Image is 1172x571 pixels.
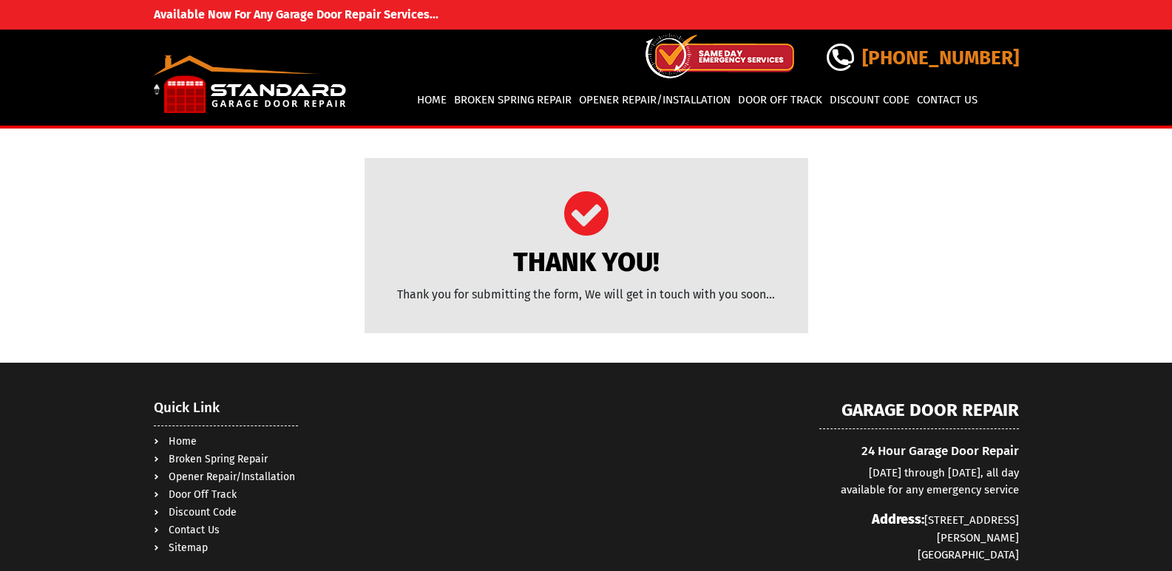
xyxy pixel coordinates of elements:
a: Door Off Track [169,488,237,501]
a: Contact Us [915,88,980,112]
p: [STREET_ADDRESS][PERSON_NAME] [GEOGRAPHIC_DATA] [819,510,1019,563]
a: Door Off Track [736,88,824,112]
a: Sitemap [169,541,208,554]
a: Home [415,88,449,112]
p: [DATE] through [DATE], all day available for any emergency service [819,465,1019,498]
a: Broken Spring Repair [452,88,574,112]
a: Opener Repair/Installation [577,88,733,112]
a: Discount Code [827,88,912,112]
h4: Garage door repair [819,400,1019,429]
h2: Quick Link [154,400,298,426]
img: icon-top.png [646,33,794,78]
h3: Thank You! [379,247,793,278]
a: Contact Us [169,524,220,536]
a: [PHONE_NUMBER] [827,47,1019,69]
a: Home [169,435,197,448]
strong: Address: [872,511,924,527]
a: Opener Repair/Installation [169,471,295,483]
img: Standard.png [154,55,353,113]
p: Thank you for submitting the form, We will get in touch with you soon... [379,286,793,304]
h5: 24 Hour Garage Door Repair [819,444,1019,459]
img: call.png [827,44,854,71]
a: Broken Spring Repair [169,453,268,465]
a: Discount Code [169,506,237,519]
